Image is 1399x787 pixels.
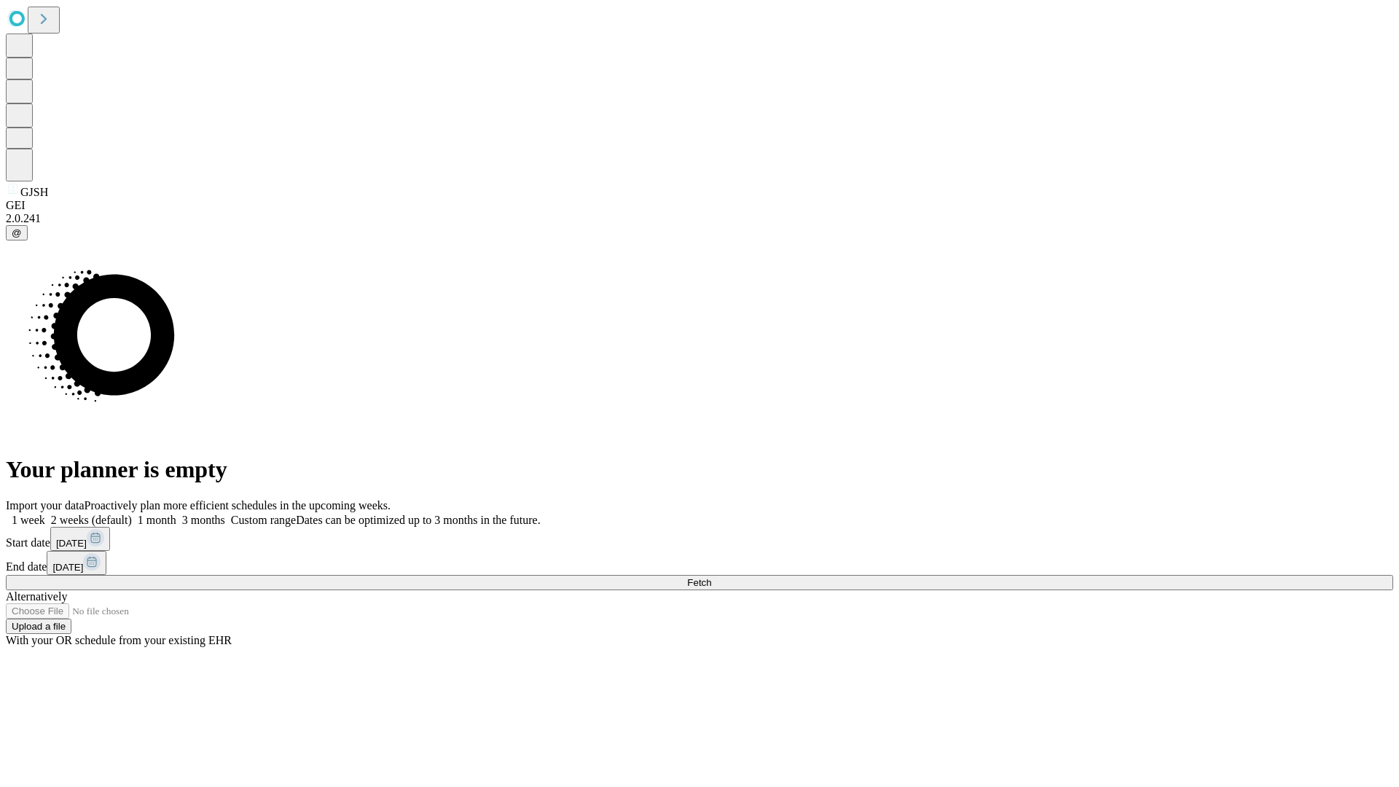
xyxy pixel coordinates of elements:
span: [DATE] [52,562,83,573]
span: With your OR schedule from your existing EHR [6,634,232,646]
span: 1 week [12,514,45,526]
span: 2 weeks (default) [51,514,132,526]
span: 1 month [138,514,176,526]
span: Fetch [687,577,711,588]
span: Proactively plan more efficient schedules in the upcoming weeks. [85,499,391,512]
button: [DATE] [50,527,110,551]
span: Alternatively [6,590,67,603]
div: 2.0.241 [6,212,1393,225]
span: GJSH [20,186,48,198]
button: Upload a file [6,619,71,634]
span: Dates can be optimized up to 3 months in the future. [296,514,540,526]
button: @ [6,225,28,240]
h1: Your planner is empty [6,456,1393,483]
div: GEI [6,199,1393,212]
span: [DATE] [56,538,87,549]
span: Custom range [231,514,296,526]
span: @ [12,227,22,238]
span: Import your data [6,499,85,512]
button: Fetch [6,575,1393,590]
div: Start date [6,527,1393,551]
button: [DATE] [47,551,106,575]
span: 3 months [182,514,225,526]
div: End date [6,551,1393,575]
